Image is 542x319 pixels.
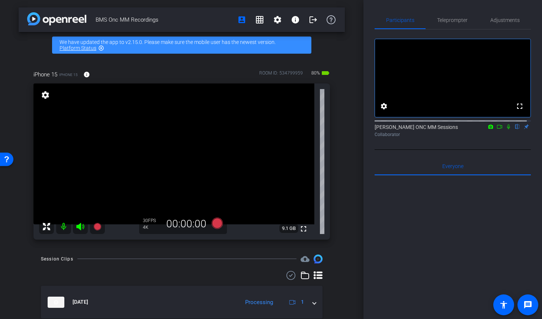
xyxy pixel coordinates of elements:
span: Teleprompter [437,18,468,23]
img: app-logo [27,12,86,25]
mat-icon: fullscreen [299,224,308,233]
div: Processing [241,298,277,307]
span: Adjustments [490,18,520,23]
span: iPhone 15 [33,70,57,79]
mat-icon: settings [379,102,388,111]
mat-icon: highlight_off [98,45,104,51]
mat-icon: account_box [237,15,246,24]
div: Session Clips [41,255,73,263]
div: 30 [143,218,161,224]
mat-icon: cloud_upload [301,255,310,263]
span: 1 [301,298,304,306]
div: [PERSON_NAME] ONC MM Sessions [375,123,531,138]
div: We have updated the app to v2.15.0. Please make sure the mobile user has the newest version. [52,37,311,54]
span: 80% [310,67,321,79]
mat-icon: info [291,15,300,24]
mat-icon: info [83,71,90,78]
span: [DATE] [73,298,88,306]
mat-icon: fullscreen [515,102,524,111]
span: Destinations for your clips [301,255,310,263]
div: ROOM ID: 534799959 [259,70,303,80]
mat-icon: battery_std [321,69,330,78]
span: BMS Onc MM Recordings [96,12,233,27]
span: iPhone 15 [59,72,78,78]
a: Platform Status [60,45,96,51]
span: 9.1 GB [279,224,298,233]
img: Session clips [314,255,323,263]
mat-icon: message [523,300,532,309]
mat-icon: settings [273,15,282,24]
div: Collaborator [375,131,531,138]
span: Everyone [442,164,464,169]
span: FPS [148,218,156,223]
mat-icon: grid_on [255,15,264,24]
span: Participants [386,18,414,23]
mat-icon: logout [309,15,318,24]
mat-icon: flip [513,123,522,130]
mat-icon: accessibility [499,300,508,309]
div: 00:00:00 [161,218,211,230]
img: thumb-nail [48,297,64,308]
mat-expansion-panel-header: thumb-nail[DATE]Processing1 [41,286,323,319]
div: 4K [143,224,161,230]
mat-icon: settings [40,91,51,100]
